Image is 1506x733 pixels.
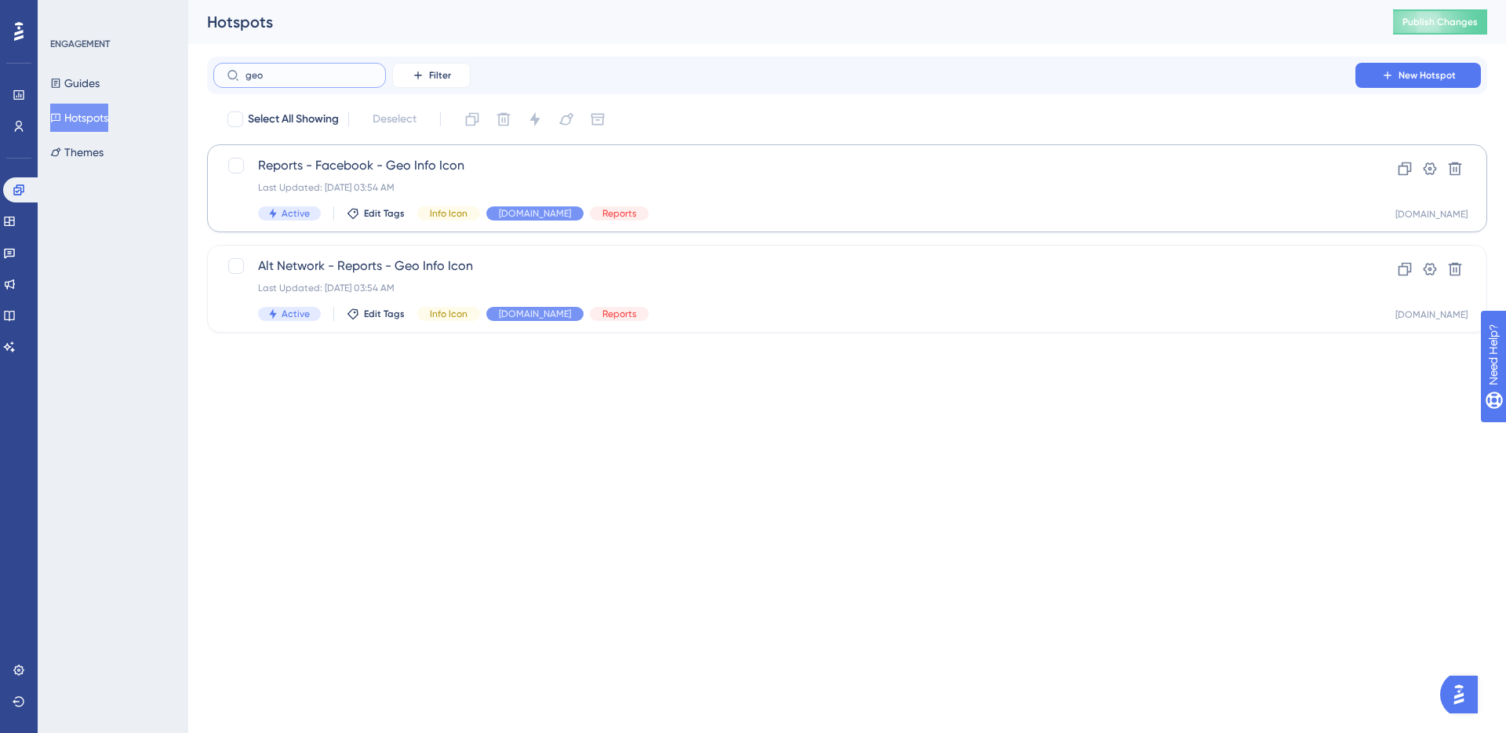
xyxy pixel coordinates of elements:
button: Hotspots [50,104,108,132]
button: Guides [50,69,100,97]
iframe: UserGuiding AI Assistant Launcher [1440,671,1487,718]
div: ENGAGEMENT [50,38,110,50]
button: Publish Changes [1393,9,1487,35]
span: Need Help? [37,4,98,23]
span: Publish Changes [1402,16,1478,28]
div: Hotspots [207,11,1354,33]
button: Themes [50,138,104,166]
